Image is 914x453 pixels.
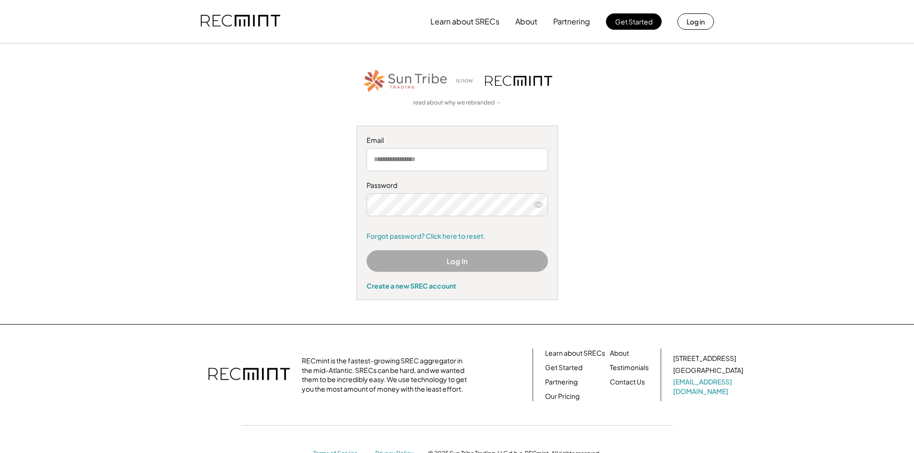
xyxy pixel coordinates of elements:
a: Our Pricing [545,392,580,401]
div: [STREET_ADDRESS] [673,354,736,363]
img: recmint-logotype%403x.png [208,358,290,392]
div: Email [367,136,548,145]
a: read about why we rebranded → [413,99,501,107]
div: Password [367,181,548,190]
a: Partnering [545,377,578,387]
a: [EMAIL_ADDRESS][DOMAIN_NAME] [673,377,745,396]
button: Get Started [606,13,662,30]
a: Learn about SRECs [545,348,605,358]
a: Get Started [545,363,582,372]
div: RECmint is the fastest-growing SREC aggregator in the mid-Atlantic. SRECs can be hard, and we wan... [302,356,472,394]
button: Learn about SRECs [430,12,499,31]
button: Partnering [553,12,590,31]
div: [GEOGRAPHIC_DATA] [673,366,743,375]
img: recmint-logotype%403x.png [485,76,552,86]
img: recmint-logotype%403x.png [201,5,280,38]
button: About [515,12,537,31]
a: Contact Us [610,377,645,387]
a: Testimonials [610,363,649,372]
button: Log In [367,250,548,272]
button: Log in [677,13,714,30]
img: STT_Horizontal_Logo%2B-%2BColor.png [362,68,449,94]
div: is now [453,77,480,85]
a: About [610,348,629,358]
a: Forgot password? Click here to reset. [367,232,548,241]
div: Create a new SREC account [367,281,548,290]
